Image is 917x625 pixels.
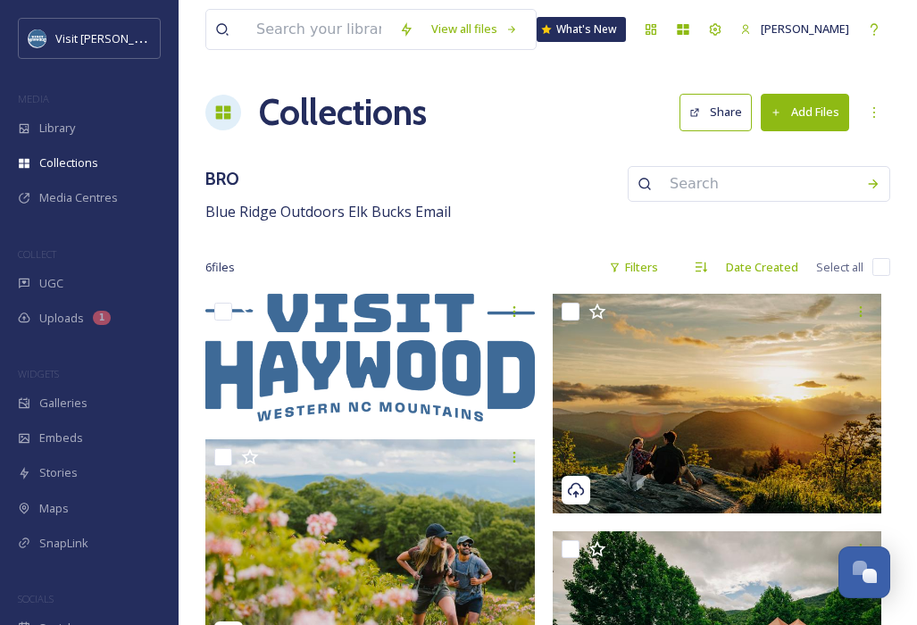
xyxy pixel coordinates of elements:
span: Stories [39,464,78,481]
a: [PERSON_NAME] [731,12,858,46]
div: Date Created [717,250,807,285]
span: Media Centres [39,189,118,206]
div: 1 [93,311,111,325]
span: MEDIA [18,92,49,105]
span: UGC [39,275,63,292]
span: Uploads [39,310,84,327]
button: Share [679,94,752,130]
span: Collections [39,154,98,171]
span: Select all [816,259,863,276]
input: Search your library [247,10,390,49]
span: 6 file s [205,259,235,276]
span: COLLECT [18,247,56,261]
a: View all files [422,12,527,46]
span: SnapLink [39,535,88,552]
span: [PERSON_NAME] [761,21,849,37]
span: Library [39,120,75,137]
button: Open Chat [838,546,890,598]
span: Maps [39,500,69,517]
a: What's New [537,17,626,42]
span: Embeds [39,429,83,446]
a: Collections [259,86,427,139]
button: Add Files [761,94,849,130]
h3: BRO [205,166,451,192]
img: Visit Haywood Logo BLUE.png [205,294,535,421]
span: Galleries [39,395,88,412]
span: Blue Ridge Outdoors Elk Bucks Email [205,202,451,221]
input: Search [661,164,857,204]
img: images.png [29,29,46,47]
div: Filters [600,250,667,285]
span: Visit [PERSON_NAME] [55,29,169,46]
span: WIDGETS [18,367,59,380]
span: SOCIALS [18,592,54,605]
img: 061825 4170 visit haywood day 4.jpg [553,294,882,513]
